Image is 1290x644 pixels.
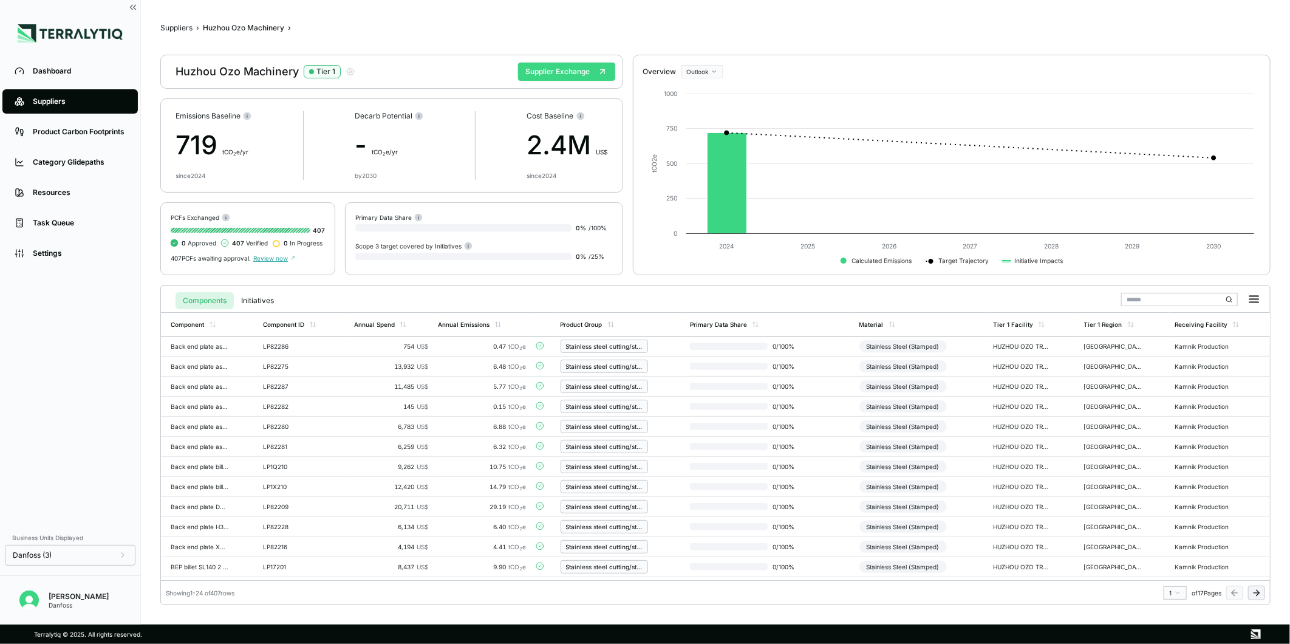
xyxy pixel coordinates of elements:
[417,563,428,570] span: US$
[1175,523,1233,530] div: Kamnik Production
[1084,443,1142,450] div: [GEOGRAPHIC_DATA]
[383,151,386,157] sub: 2
[993,483,1051,490] div: HUZHOU OZO TRADE CO., LTD - [GEOGRAPHIC_DATA]
[882,242,896,250] text: 2026
[354,563,428,570] div: 8,437
[800,242,815,250] text: 2025
[1206,242,1221,250] text: 2030
[354,543,428,550] div: 4,194
[13,550,52,560] span: Danfoss (3)
[1044,242,1059,250] text: 2028
[1084,563,1142,570] div: [GEOGRAPHIC_DATA]
[354,523,428,530] div: 6,134
[509,403,527,410] span: tCO e
[171,543,229,550] div: Back end plate XB66L blind
[354,403,428,410] div: 145
[288,23,291,33] span: ›
[509,423,527,430] span: tCO e
[576,253,587,260] span: 0 %
[993,343,1051,350] div: HUZHOU OZO TRADE CO., LTD - [GEOGRAPHIC_DATA]
[176,292,234,309] button: Components
[171,423,229,430] div: Back end plate asm XB61L
[33,248,126,258] div: Settings
[1175,503,1233,510] div: Kamnik Production
[1125,242,1139,250] text: 2029
[589,224,607,231] span: / 100 %
[354,363,428,370] div: 13,932
[355,213,423,222] div: Primary Data Share
[509,383,527,390] span: tCO e
[316,67,335,77] div: Tier 1
[417,383,428,390] span: US$
[417,543,428,550] span: US$
[768,483,807,490] span: 0 / 100 %
[566,423,643,430] div: Stainless steel cutting/stamping part
[233,151,236,157] sub: 2
[354,423,428,430] div: 6,783
[509,543,527,550] span: tCO e
[354,463,428,470] div: 9,262
[263,423,321,430] div: LP82280
[566,383,643,390] div: Stainless steel cutting/stamping part
[417,363,428,370] span: US$
[263,343,321,350] div: LP82286
[768,383,807,390] span: 0 / 100 %
[520,486,523,492] sub: 2
[1175,423,1233,430] div: Kamnik Production
[263,321,304,328] div: Component ID
[1014,257,1063,265] text: Initiative Impacts
[1192,589,1221,597] span: of 17 Pages
[15,586,44,615] button: Open user button
[859,461,947,473] div: Stainless Steel (Stamped)
[719,242,734,250] text: 2024
[520,386,523,391] sub: 2
[1175,483,1233,490] div: Kamnik Production
[49,601,109,609] div: Danfoss
[566,363,643,370] div: Stainless steel cutting/stamping part
[518,63,615,81] button: Supplier Exchange
[232,239,244,247] span: 407
[33,127,126,137] div: Product Carbon Footprints
[566,443,643,450] div: Stainless steel cutting/stamping part
[5,530,135,545] div: Business Units Displayed
[263,503,321,510] div: LP82209
[768,563,807,570] span: 0 / 100 %
[417,483,428,490] span: US$
[355,126,423,165] div: -
[1084,363,1142,370] div: [GEOGRAPHIC_DATA]
[566,543,643,550] div: Stainless steel cutting/stamping part
[520,526,523,532] sub: 2
[566,343,643,350] div: Stainless steel cutting/stamping part
[859,561,947,573] div: Stainless Steel (Stamped)
[993,443,1051,450] div: HUZHOU OZO TRADE CO., LTD - [GEOGRAPHIC_DATA]
[566,403,643,410] div: Stainless steel cutting/stamping part
[171,443,229,450] div: Back end plate asm XB61M
[993,403,1051,410] div: HUZHOU OZO TRADE CO., LTD - [GEOGRAPHIC_DATA]
[33,97,126,106] div: Suppliers
[1084,321,1122,328] div: Tier 1 Region
[354,343,428,350] div: 754
[354,443,428,450] div: 6,259
[171,563,229,570] div: BEP billet SL140 2 0H 1.4301
[417,443,428,450] span: US$
[566,503,643,510] div: Stainless steel cutting/stamping part
[666,125,677,132] text: 750
[859,380,947,392] div: Stainless Steel (Stamped)
[768,463,807,470] span: 0 / 100 %
[171,523,229,530] div: Back end plate H304L-D212H-P001
[33,218,126,228] div: Task Queue
[1084,463,1142,470] div: [GEOGRAPHIC_DATA]
[1084,403,1142,410] div: [GEOGRAPHIC_DATA]
[1175,403,1233,410] div: Kamnik Production
[993,503,1051,510] div: HUZHOU OZO TRADE CO., LTD - [GEOGRAPHIC_DATA]
[859,340,947,352] div: Stainless Steel (Stamped)
[520,566,523,572] sub: 2
[171,255,251,262] span: 407 PCFs awaiting approval.
[171,213,325,222] div: PCFs Exchanged
[596,148,608,156] span: US$
[176,64,355,79] div: Huzhou Ozo Machinery
[993,363,1051,370] div: HUZHOU OZO TRADE CO., LTD - [GEOGRAPHIC_DATA]
[859,541,947,553] div: Stainless Steel (Stamped)
[438,343,527,350] div: 0.47
[566,563,643,570] div: Stainless steel cutting/stamping part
